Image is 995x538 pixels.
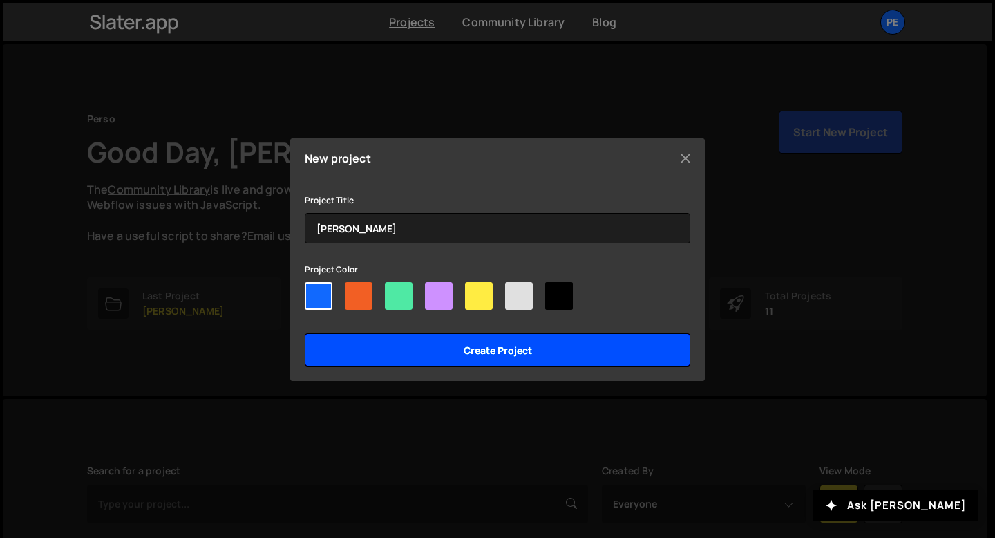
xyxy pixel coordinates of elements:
[305,153,371,164] h5: New project
[813,490,978,521] button: Ask [PERSON_NAME]
[305,213,690,243] input: Project name
[305,263,358,277] label: Project Color
[305,194,354,207] label: Project Title
[305,333,690,367] input: Create project
[675,148,696,169] button: Close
